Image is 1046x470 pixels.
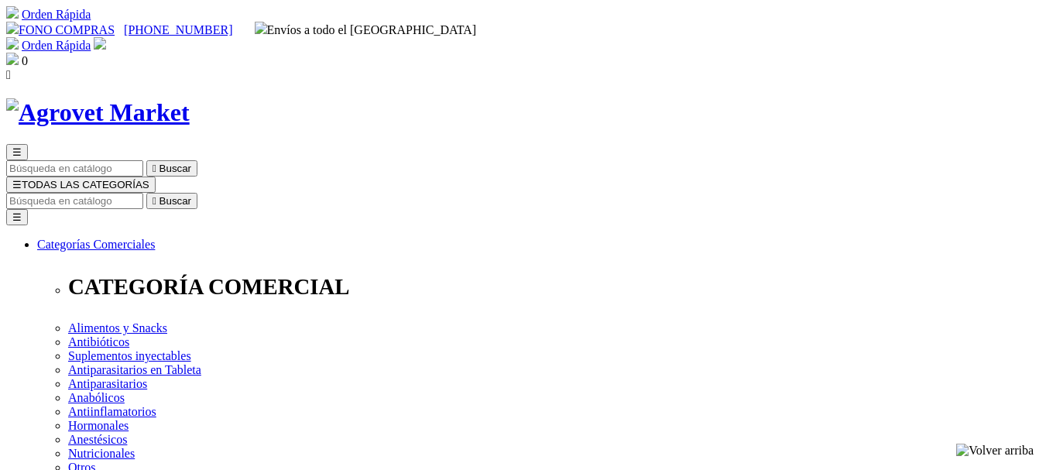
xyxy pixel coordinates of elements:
[68,447,135,460] a: Nutricionales
[956,444,1034,458] img: Volver arriba
[68,274,1040,300] p: CATEGORÍA COMERCIAL
[68,433,127,446] a: Anestésicos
